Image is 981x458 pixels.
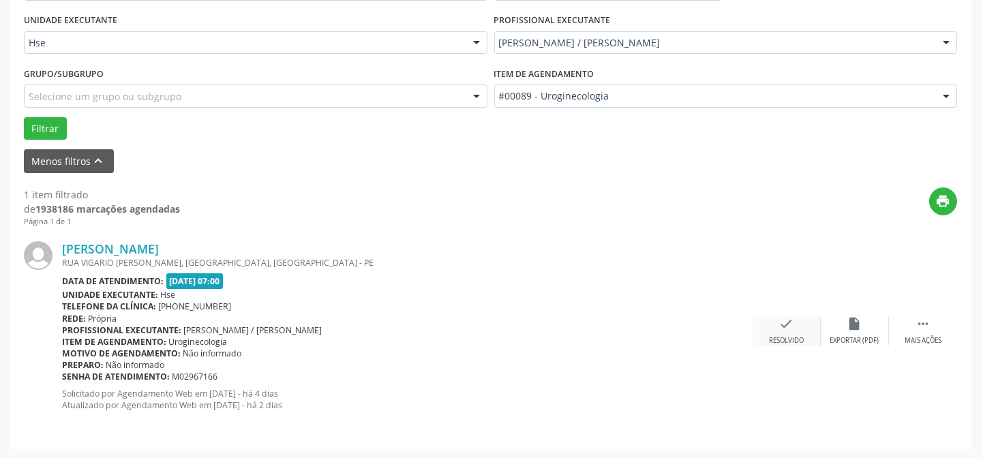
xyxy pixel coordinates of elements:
b: Profissional executante: [62,324,181,336]
button: Filtrar [24,117,67,140]
span: [DATE] 07:00 [166,273,224,289]
i:  [916,316,931,331]
b: Telefone da clínica: [62,301,156,312]
label: UNIDADE EXECUTANTE [24,10,117,31]
b: Data de atendimento: [62,275,164,287]
strong: 1938186 marcações agendadas [35,202,180,215]
b: Item de agendamento: [62,336,166,348]
span: [PERSON_NAME] / [PERSON_NAME] [499,36,930,50]
b: Motivo de agendamento: [62,348,181,359]
p: Solicitado por Agendamento Web em [DATE] - há 4 dias Atualizado por Agendamento Web em [DATE] - h... [62,388,753,411]
span: Não informado [183,348,242,359]
span: Própria [89,313,117,324]
div: Mais ações [905,336,941,346]
i: insert_drive_file [847,316,862,331]
span: Hse [161,289,176,301]
div: 1 item filtrado [24,187,180,202]
span: M02967166 [172,371,218,382]
b: Rede: [62,313,86,324]
i: keyboard_arrow_up [91,153,106,168]
span: Uroginecologia [169,336,228,348]
span: Selecione um grupo ou subgrupo [29,89,181,104]
label: Item de agendamento [494,63,594,85]
b: Preparo: [62,359,104,371]
span: [PHONE_NUMBER] [159,301,232,312]
div: Exportar (PDF) [830,336,879,346]
div: de [24,202,180,216]
span: Não informado [106,359,165,371]
span: [PERSON_NAME] / [PERSON_NAME] [184,324,322,336]
div: Página 1 de 1 [24,216,180,228]
span: Hse [29,36,459,50]
div: RUA VIGARIO [PERSON_NAME], [GEOGRAPHIC_DATA], [GEOGRAPHIC_DATA] - PE [62,257,753,269]
button: Menos filtroskeyboard_arrow_up [24,149,114,173]
i: check [779,316,794,331]
a: [PERSON_NAME] [62,241,159,256]
div: Resolvido [769,336,804,346]
b: Senha de atendimento: [62,371,170,382]
button: print [929,187,957,215]
img: img [24,241,52,270]
span: #00089 - Uroginecologia [499,89,930,103]
label: Grupo/Subgrupo [24,63,104,85]
i: print [936,194,951,209]
b: Unidade executante: [62,289,158,301]
label: PROFISSIONAL EXECUTANTE [494,10,611,31]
